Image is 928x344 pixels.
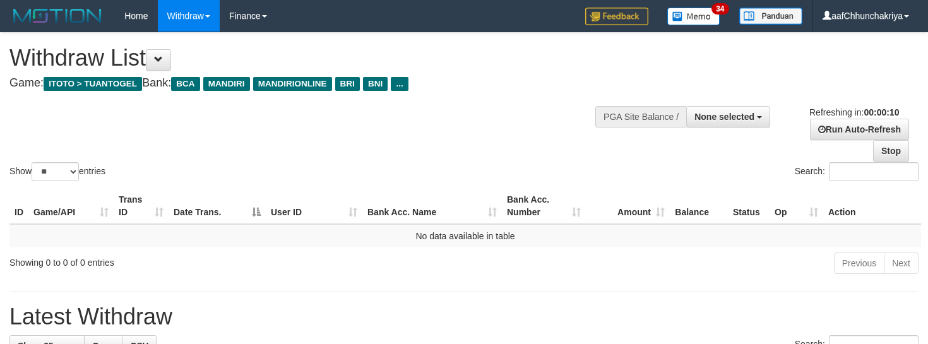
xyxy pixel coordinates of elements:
span: BRI [335,77,360,91]
strong: 00:00:10 [864,107,899,117]
span: MANDIRI [203,77,250,91]
a: Previous [834,252,884,274]
span: BNI [363,77,388,91]
img: Button%20Memo.svg [667,8,720,25]
td: No data available in table [9,224,921,247]
input: Search: [829,162,919,181]
th: Date Trans.: activate to sort column descending [169,188,266,224]
span: Refreshing in: [809,107,899,117]
th: Action [823,188,921,224]
select: Showentries [32,162,79,181]
span: ... [391,77,408,91]
th: Amount: activate to sort column ascending [586,188,670,224]
span: BCA [171,77,199,91]
h4: Game: Bank: [9,77,606,90]
img: panduan.png [739,8,802,25]
th: Status [728,188,770,224]
th: Bank Acc. Name: activate to sort column ascending [362,188,502,224]
a: Stop [873,140,909,162]
span: None selected [694,112,754,122]
th: Bank Acc. Number: activate to sort column ascending [502,188,586,224]
span: 34 [711,3,729,15]
span: ITOTO > TUANTOGEL [44,77,142,91]
div: Showing 0 to 0 of 0 entries [9,251,378,269]
th: Game/API: activate to sort column ascending [28,188,114,224]
label: Search: [795,162,919,181]
img: MOTION_logo.png [9,6,105,25]
th: ID [9,188,28,224]
label: Show entries [9,162,105,181]
th: Trans ID: activate to sort column ascending [114,188,169,224]
a: Next [884,252,919,274]
a: Run Auto-Refresh [810,119,909,140]
span: MANDIRIONLINE [253,77,332,91]
th: Balance [670,188,728,224]
th: User ID: activate to sort column ascending [266,188,362,224]
img: Feedback.jpg [585,8,648,25]
button: None selected [686,106,770,128]
h1: Latest Withdraw [9,304,919,329]
div: PGA Site Balance / [595,106,686,128]
h1: Withdraw List [9,45,606,71]
th: Op: activate to sort column ascending [770,188,823,224]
